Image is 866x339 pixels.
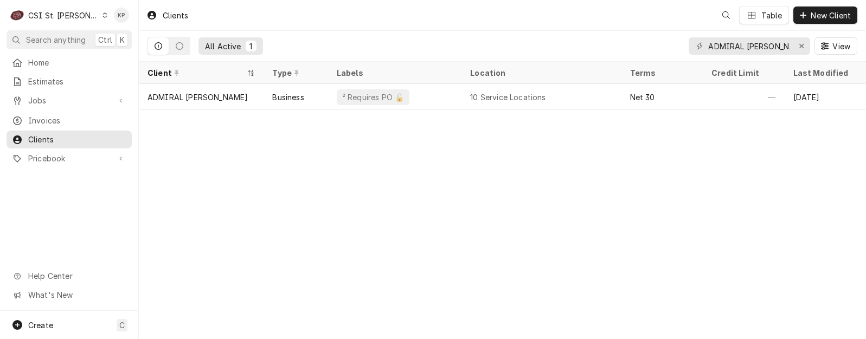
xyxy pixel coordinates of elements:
button: Erase input [793,37,810,55]
span: Create [28,321,53,330]
span: K [120,34,125,45]
a: Home [7,54,132,71]
span: C [119,320,125,331]
a: Invoices [7,112,132,129]
span: Clients [28,134,126,145]
div: KP [114,8,129,23]
button: Open search [717,6,735,24]
span: Search anything [26,34,86,45]
a: Go to Help Center [7,267,132,285]
span: Help Center [28,270,125,282]
a: Go to What's New [7,286,132,304]
span: New Client [809,10,853,21]
div: ADMIRAL [PERSON_NAME] [147,92,248,103]
div: 1 [248,41,254,52]
a: Go to Jobs [7,92,132,109]
div: Net 30 [630,92,655,103]
div: — [703,84,784,110]
div: Kym Parson's Avatar [114,8,129,23]
a: Clients [7,131,132,148]
button: Search anythingCtrlK [7,30,132,49]
span: Invoices [28,115,126,126]
a: Estimates [7,73,132,90]
div: Labels [337,67,453,79]
div: CSI St. [PERSON_NAME] [28,10,99,21]
div: Client [147,67,244,79]
div: ² Requires PO 🔓 [341,92,405,103]
div: All Active [205,41,241,52]
div: Location [470,67,612,79]
span: What's New [28,289,125,301]
div: Credit Limit [711,67,773,79]
div: C [10,8,25,23]
span: Ctrl [98,34,112,45]
div: Table [761,10,782,21]
span: Jobs [28,95,110,106]
div: CSI St. Louis's Avatar [10,8,25,23]
div: [DATE] [785,84,866,110]
span: Estimates [28,76,126,87]
span: Pricebook [28,153,110,164]
div: Terms [630,67,692,79]
button: View [814,37,857,55]
div: 10 Service Locations [470,92,546,103]
div: Type [272,67,317,79]
span: Home [28,57,126,68]
button: New Client [793,6,857,24]
span: View [830,41,852,52]
div: Last Modified [793,67,855,79]
input: Keyword search [708,37,790,55]
div: Business [272,92,304,103]
a: Go to Pricebook [7,149,132,167]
